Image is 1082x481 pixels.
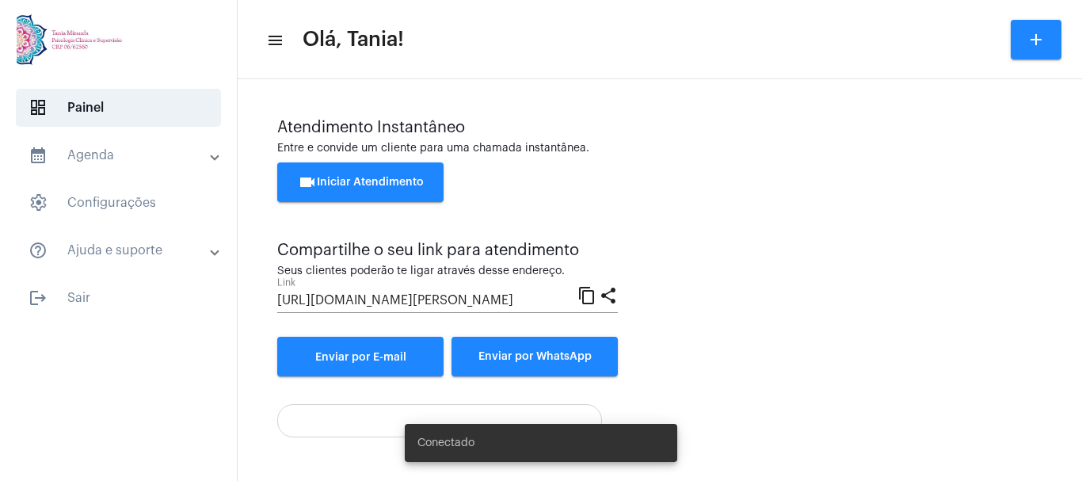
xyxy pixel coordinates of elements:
span: Configurações [16,184,221,222]
button: Iniciar Atendimento [277,162,444,202]
div: Entre e convide um cliente para uma chamada instantânea. [277,143,1042,155]
button: Enviar por WhatsApp [451,337,618,376]
span: sidenav icon [29,193,48,212]
span: Enviar por WhatsApp [478,351,592,362]
mat-expansion-panel-header: sidenav iconAjuda e suporte [10,231,237,269]
mat-icon: sidenav icon [29,288,48,307]
span: sidenav icon [29,98,48,117]
span: Olá, Tania! [303,27,404,52]
div: Compartilhe o seu link para atendimento [277,242,618,259]
div: Atendimento Instantâneo [277,119,1042,136]
span: Sair [16,279,221,317]
a: Enviar por E-mail [277,337,444,376]
img: 82f91219-cc54-a9e9-c892-318f5ec67ab1.jpg [13,8,130,71]
mat-panel-title: Agenda [29,146,211,165]
span: Conectado [417,435,474,451]
mat-icon: videocam [298,173,317,192]
mat-icon: add [1027,30,1046,49]
span: Enviar por E-mail [315,352,406,363]
mat-icon: sidenav icon [266,31,282,50]
mat-icon: sidenav icon [29,146,48,165]
mat-expansion-panel-header: sidenav iconAgenda [10,136,237,174]
mat-panel-title: Ajuda e suporte [29,241,211,260]
mat-icon: content_copy [577,285,596,304]
span: Iniciar Atendimento [298,177,424,188]
div: Seus clientes poderão te ligar através desse endereço. [277,265,618,277]
mat-icon: share [599,285,618,304]
mat-icon: sidenav icon [29,241,48,260]
span: Painel [16,89,221,127]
